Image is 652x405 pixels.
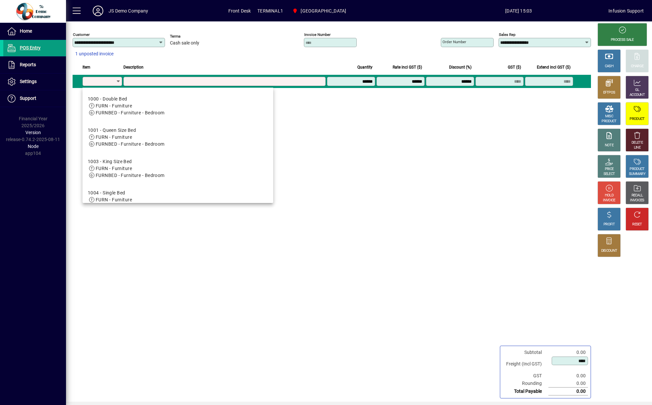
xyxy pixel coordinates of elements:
[632,140,643,145] div: DELETE
[605,167,614,172] div: PRICE
[602,119,616,124] div: PRODUCT
[449,64,472,71] span: Discount (%)
[96,103,132,108] span: FURN - Furniture
[96,141,165,147] span: FURNBED - Furniture - Bedroom
[96,134,132,140] span: FURN - Furniture
[608,6,644,16] div: Infusion Support
[96,173,165,178] span: FURNBED - Furniture - Bedroom
[96,110,165,115] span: FURNBED - Furniture - Bedroom
[28,144,39,149] span: Node
[73,48,116,60] button: 1 unposted invoice
[631,64,644,69] div: CHARGE
[634,145,640,150] div: LINE
[82,64,90,71] span: Item
[605,64,613,69] div: CASH
[304,32,331,37] mat-label: Invoice number
[82,122,273,153] mat-option: 1001 - Queen Size Bed
[20,79,37,84] span: Settings
[88,189,173,196] div: 1004 - Single Bed
[25,130,41,135] span: Version
[393,64,422,71] span: Rate incl GST ($)
[603,198,615,203] div: INVOICE
[503,388,548,395] td: Total Payable
[87,5,109,17] button: Profile
[170,34,210,39] span: Terms
[632,193,643,198] div: RECALL
[603,90,615,95] div: EFTPOS
[499,32,515,37] mat-label: Sales rep
[630,167,644,172] div: PRODUCT
[123,64,144,71] span: Description
[605,114,613,119] div: MISC
[88,96,165,102] div: 1000 - Double Bed
[3,90,66,107] a: Support
[170,41,199,46] span: Cash sale only
[82,184,273,216] mat-option: 1004 - Single Bed
[629,172,645,177] div: SUMMARY
[109,6,148,16] div: JS Demo Company
[548,372,588,380] td: 0.00
[429,6,608,16] span: [DATE] 15:03
[611,38,634,43] div: PROCESS SALE
[3,57,66,73] a: Reports
[635,88,639,93] div: GL
[503,349,548,356] td: Subtotal
[503,380,548,388] td: Rounding
[503,356,548,372] td: Freight (Incl GST)
[96,166,132,171] span: FURN - Furniture
[88,127,165,134] div: 1001 - Queen Size Bed
[290,5,349,17] span: Christchurch
[301,6,346,16] span: [GEOGRAPHIC_DATA]
[603,222,615,227] div: PROFIT
[75,50,114,57] span: 1 unposted invoice
[548,388,588,395] td: 0.00
[257,6,283,16] span: TERMINAL1
[537,64,570,71] span: Extend incl GST ($)
[88,158,165,165] div: 1003 - King Size Bed
[3,23,66,40] a: Home
[632,222,642,227] div: RESET
[3,73,66,90] a: Settings
[508,64,521,71] span: GST ($)
[20,96,36,101] span: Support
[20,28,32,34] span: Home
[228,6,251,16] span: Front Desk
[605,193,613,198] div: HOLD
[601,248,617,253] div: DISCOUNT
[548,380,588,388] td: 0.00
[20,62,36,67] span: Reports
[605,143,613,148] div: NOTE
[82,90,273,122] mat-option: 1000 - Double Bed
[630,198,644,203] div: INVOICES
[603,172,615,177] div: SELECT
[442,40,466,44] mat-label: Order number
[82,153,273,184] mat-option: 1003 - King Size Bed
[357,64,373,71] span: Quantity
[630,117,644,122] div: PRODUCT
[20,45,41,50] span: POS Entry
[548,349,588,356] td: 0.00
[96,197,132,202] span: FURN - Furniture
[630,93,645,98] div: ACCOUNT
[73,32,90,37] mat-label: Customer
[503,372,548,380] td: GST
